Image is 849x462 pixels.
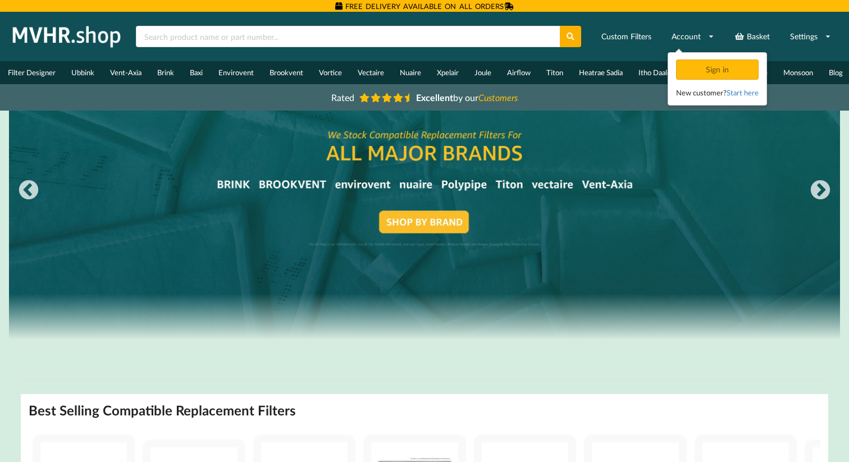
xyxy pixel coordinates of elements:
span: Rated [331,92,354,103]
a: Envirovent [211,61,262,84]
a: Sign in [676,65,761,74]
a: Vectaire [350,61,392,84]
a: Itho Daalderop [631,61,693,84]
a: Brink [149,61,182,84]
a: Custom Filters [594,26,659,47]
a: Airflow [499,61,538,84]
a: Brookvent [262,61,311,84]
h2: Best Selling Compatible Replacement Filters [29,402,296,419]
span: by our [416,92,518,103]
a: Settings [783,26,838,47]
button: Next [809,180,832,202]
a: Vent-Axia [102,61,149,84]
a: Rated Excellentby ourCustomers [323,88,526,107]
a: Vortice [311,61,350,84]
button: Previous [17,180,40,202]
a: Ubbink [63,61,102,84]
input: Search product name or part number... [136,26,560,47]
a: Joule [467,61,499,84]
a: Baxi [182,61,211,84]
i: Customers [478,92,518,103]
a: Basket [727,26,777,47]
div: New customer? [676,87,759,98]
a: Heatrae Sadia [571,61,631,84]
img: mvhr.shop.png [8,22,126,51]
a: Monsoon [775,61,821,84]
a: Xpelair [429,61,467,84]
a: Nuaire [392,61,429,84]
b: Excellent [416,92,453,103]
a: Account [664,26,722,47]
div: Sign in [676,60,759,80]
a: Start here [727,88,759,97]
a: Titon [538,61,571,84]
